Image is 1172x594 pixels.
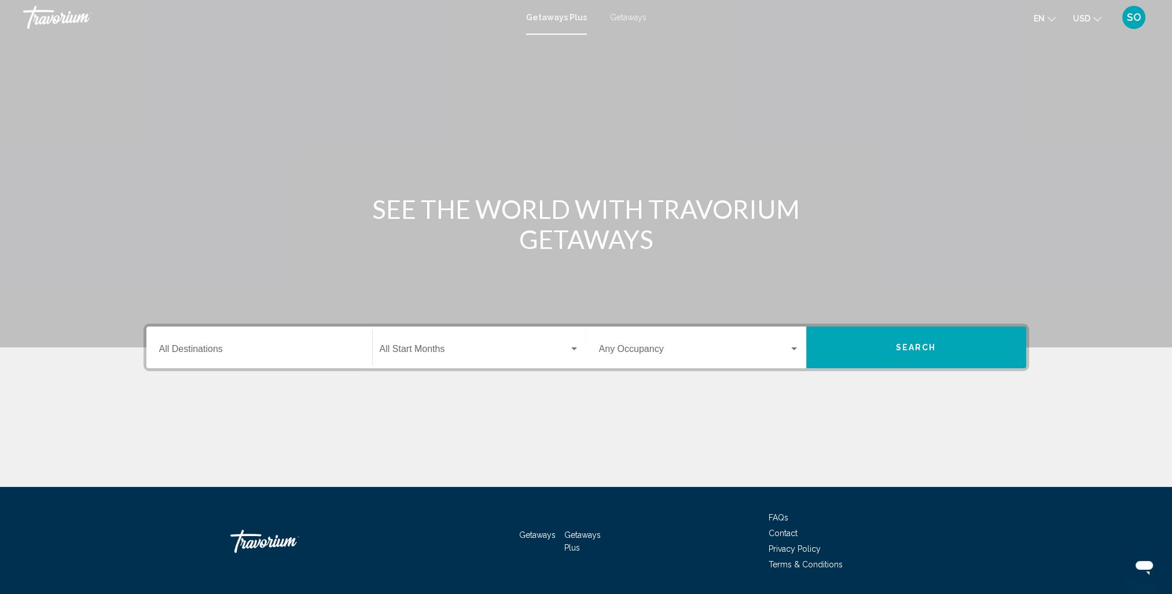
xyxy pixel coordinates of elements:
a: FAQs [769,513,788,522]
a: Getaways [610,13,646,22]
button: User Menu [1119,5,1149,30]
a: Privacy Policy [769,544,821,553]
a: Contact [769,529,798,538]
iframe: Button to launch messaging window [1126,548,1163,585]
span: Search [896,343,936,353]
span: SO [1127,12,1141,23]
a: Travorium [230,524,346,559]
button: Change language [1034,10,1056,27]
a: Terms & Conditions [769,560,843,569]
h1: SEE THE WORLD WITH TRAVORIUM GETAWAYS [369,194,803,254]
a: Getaways [519,530,556,540]
span: en [1034,14,1045,23]
a: Travorium [23,6,515,29]
button: Search [806,327,1026,368]
a: Getaways Plus [526,13,587,22]
a: Getaways Plus [564,530,601,552]
span: USD [1073,14,1090,23]
div: Search widget [146,327,1026,368]
button: Change currency [1073,10,1101,27]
